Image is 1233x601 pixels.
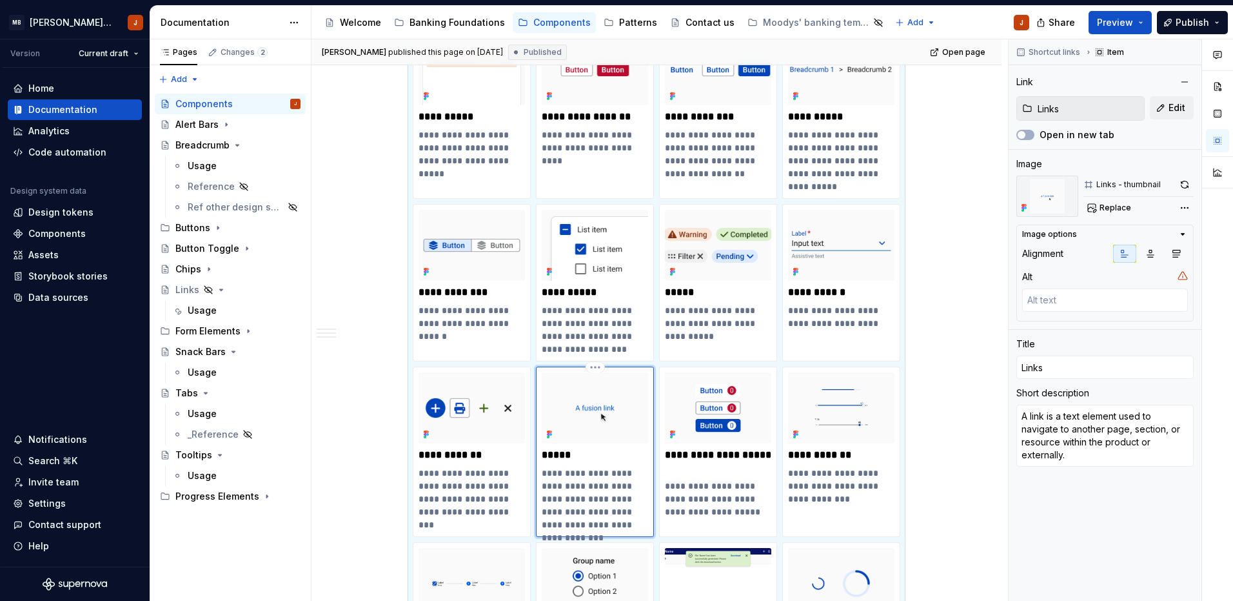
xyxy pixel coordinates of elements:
button: Add [891,14,940,32]
div: [PERSON_NAME] Banking Fusion Design System [30,16,112,29]
button: Current draft [73,45,144,63]
img: b5fa48e3-900f-4433-adac-5a681ce656ef.png [542,34,648,105]
div: Pages [160,47,197,57]
a: Links [155,280,306,300]
div: Progress Elements [175,490,259,503]
span: Edit [1169,101,1185,114]
div: Invite team [28,476,79,489]
a: Components [513,12,596,33]
a: Assets [8,245,142,265]
a: Data sources [8,287,142,308]
div: Contact support [28,518,101,531]
img: 9219f466-768b-4664-bfb7-6bfe37d5b163.png [542,372,648,443]
button: MB[PERSON_NAME] Banking Fusion Design SystemJ [3,8,147,36]
div: Moodys' banking template [763,16,869,29]
button: Add [155,70,203,88]
a: Tooltips [155,445,306,465]
span: [PERSON_NAME] [322,47,386,57]
div: Home [28,82,54,95]
a: Button Toggle [155,238,306,259]
a: Invite team [8,472,142,493]
span: Add [171,74,187,85]
a: Components [8,223,142,244]
div: Code automation [28,146,106,159]
img: e45ab1e7-70e8-4ae9-964d-a499f7e4b9f8.png [788,34,894,105]
div: Usage [188,407,217,420]
span: Replace [1100,203,1131,213]
span: Open page [942,47,985,57]
button: Image options [1022,229,1188,239]
div: Alignment [1022,247,1063,260]
div: Changes [221,47,268,57]
a: Open page [926,43,991,61]
a: _Reference [167,424,306,445]
div: J [294,97,297,110]
div: Documentation [28,103,97,116]
div: Alert Bars [175,118,219,131]
div: J [133,17,137,28]
div: Welcome [340,16,381,29]
a: Analytics [8,121,142,141]
div: Components [28,227,86,240]
div: Settings [28,497,66,510]
div: Tooltips [175,449,212,462]
input: Add title [1016,356,1194,379]
button: Shortcut links [1012,43,1086,61]
button: Replace [1083,199,1137,217]
div: Ref other design system [188,201,284,214]
a: Welcome [319,12,386,33]
img: 285a9c28-7317-4d5f-9e8c-48d710bac718.png [542,210,648,281]
div: Components [175,97,233,110]
div: Reference [188,180,235,193]
img: 3ca505f8-d870-4db6-aa76-b09ce091afdd.png [419,210,525,281]
a: Documentation [8,99,142,120]
div: Version [10,48,40,59]
a: Banking Foundations [389,12,510,33]
img: 9219f466-768b-4664-bfb7-6bfe37d5b163.png [1016,176,1078,217]
span: Preview [1097,16,1133,29]
div: Contact us [686,16,735,29]
a: Moodys' banking template [742,12,889,33]
a: ComponentsJ [155,94,306,114]
button: Publish [1157,11,1228,34]
div: Usage [188,159,217,172]
svg: Supernova Logo [43,578,107,591]
div: Form Elements [155,321,306,341]
a: Contact us [665,12,740,33]
div: Breadcrumb [175,139,230,152]
div: Banking Foundations [409,16,505,29]
div: Tabs [175,387,198,400]
a: Snack Bars [155,341,306,362]
div: J [1020,17,1023,28]
span: Shortcut links [1029,47,1080,57]
a: Usage [167,300,306,321]
div: Assets [28,249,59,261]
span: Published [524,47,562,57]
a: Alert Bars [155,114,306,135]
a: Breadcrumb [155,135,306,156]
div: Usage [188,469,217,482]
button: Search ⌘K [8,451,142,471]
button: Help [8,536,142,556]
a: Code automation [8,142,142,163]
div: Usage [188,366,217,379]
div: Design tokens [28,206,94,219]
label: Open in new tab [1040,128,1114,141]
span: Publish [1176,16,1209,29]
img: b1f7f928-f870-4a46-bd2e-98ef8d486ded.png [788,372,894,443]
div: Progress Elements [155,486,306,507]
span: Add [907,17,923,28]
a: Usage [167,403,306,424]
div: Chips [175,263,201,276]
span: Current draft [79,48,128,59]
div: Documentation [161,16,282,29]
div: Page tree [319,10,889,36]
div: Buttons [155,218,306,238]
span: 2 [257,47,268,57]
div: Help [28,540,49,553]
div: Form Elements [175,325,241,338]
div: MB [9,15,25,30]
img: 94a4a9cc-2df2-46d7-b59b-d12cae4fb9d3.png [665,210,771,281]
div: Image options [1022,229,1077,239]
